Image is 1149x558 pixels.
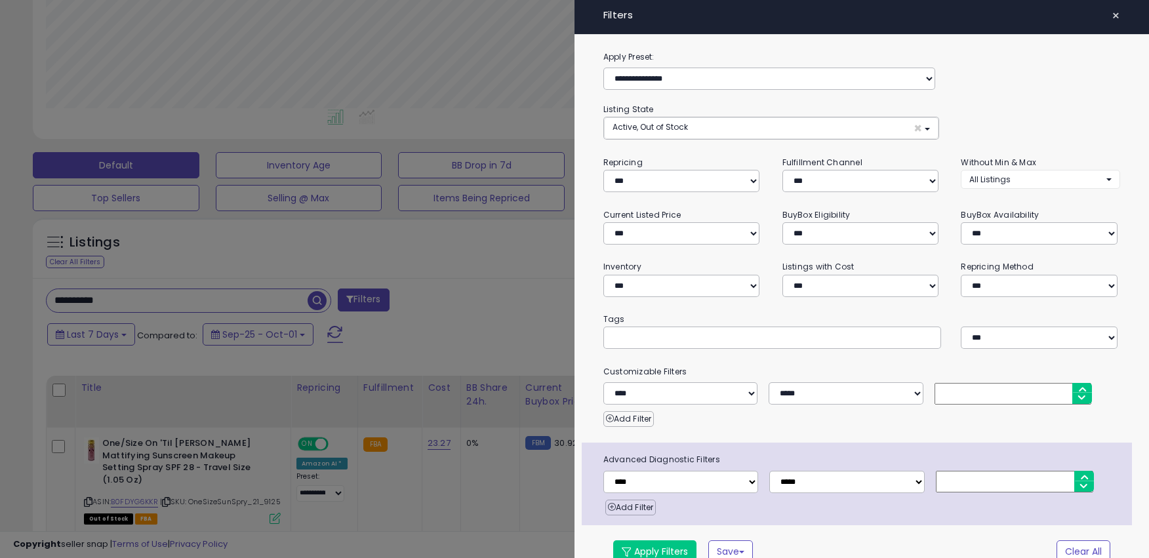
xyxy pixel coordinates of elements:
[782,209,851,220] small: BuyBox Eligibility
[603,104,654,115] small: Listing State
[594,50,1130,64] label: Apply Preset:
[594,312,1130,327] small: Tags
[1112,7,1120,25] span: ×
[782,157,862,168] small: Fulfillment Channel
[969,174,1011,185] span: All Listings
[604,117,938,139] button: Active, Out of Stock ×
[914,121,922,135] span: ×
[1106,7,1125,25] button: ×
[961,157,1036,168] small: Without Min & Max
[603,157,643,168] small: Repricing
[961,170,1120,189] button: All Listings
[603,10,1120,21] h4: Filters
[782,261,855,272] small: Listings with Cost
[603,209,681,220] small: Current Listed Price
[594,452,1132,467] span: Advanced Diagnostic Filters
[603,411,654,427] button: Add Filter
[961,209,1039,220] small: BuyBox Availability
[594,365,1130,379] small: Customizable Filters
[605,500,656,515] button: Add Filter
[961,261,1034,272] small: Repricing Method
[613,121,688,132] span: Active, Out of Stock
[603,261,641,272] small: Inventory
